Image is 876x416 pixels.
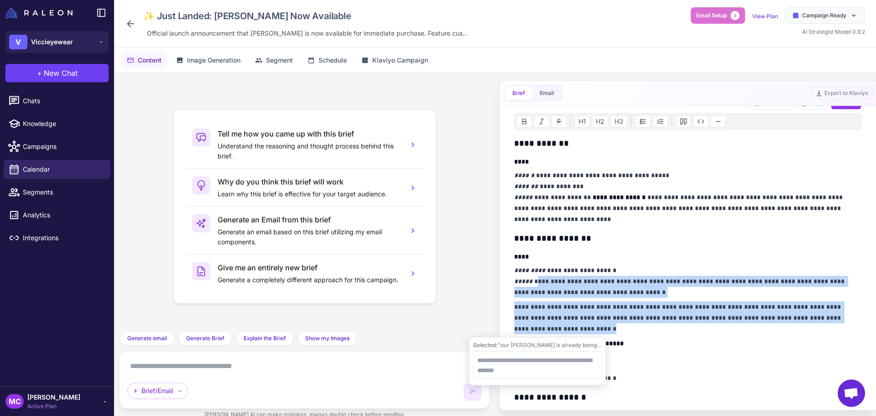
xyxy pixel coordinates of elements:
[37,68,42,79] span: +
[532,86,561,100] button: Email
[802,11,846,20] span: Campaign Ready
[838,379,865,407] a: Open chat
[138,55,162,65] span: Content
[505,86,532,100] button: Brief
[9,35,27,49] div: V
[372,55,428,65] span: Klaviyo Campaign
[143,26,472,40] div: Click to edit description
[178,331,232,346] button: Generate Brief
[752,13,778,20] a: View Plan
[610,116,627,127] button: H3
[127,383,188,399] div: Brief/Email
[23,164,103,174] span: Calendar
[691,7,745,24] button: Email Setup3
[574,116,590,127] button: H1
[23,96,103,106] span: Chats
[473,341,602,349] div: "our [PERSON_NAME] is already being lovingly packed for its journey to you. You’ll be slipping he...
[186,334,224,342] span: Generate Brief
[27,402,80,411] span: Active Plan
[4,114,110,133] a: Knowledge
[218,189,401,199] p: Learn why this brief is effective for your target audience.
[297,331,357,346] button: Show my Images
[4,137,110,156] a: Campaigns
[250,52,298,69] button: Segment
[23,119,103,129] span: Knowledge
[31,37,73,47] span: Viccieyewear
[127,334,167,342] span: Generate email
[730,11,740,20] span: 3
[171,52,246,69] button: Image Generation
[811,87,872,100] button: Export to Klaviyo
[696,11,727,20] span: Email Setup
[5,394,24,409] div: MC
[473,342,498,348] span: Selected:
[305,334,349,342] span: Show my Images
[218,227,401,247] p: Generate an email based on this brief utilizing my email components.
[121,52,167,69] button: Content
[356,52,433,69] button: Klaviyo Campaign
[5,7,73,18] img: Raleon Logo
[4,183,110,202] a: Segments
[5,31,109,53] button: VViccieyewear
[218,128,401,139] h3: Tell me how you came up with this brief
[147,28,468,38] span: Official launch announcement that [PERSON_NAME] is now available for immediate purchase. Feature ...
[302,52,352,69] button: Schedule
[44,68,78,79] span: New Chat
[4,228,110,247] a: Integrations
[187,55,240,65] span: Image Generation
[27,392,80,402] span: [PERSON_NAME]
[23,142,103,152] span: Campaigns
[4,91,110,111] a: Chats
[218,262,401,273] h3: Give me an entirely new brief
[218,275,401,285] p: Generate a completely different approach for this campaign.
[802,28,865,35] span: AI Strategist Model 0.9.2
[318,55,347,65] span: Schedule
[140,7,472,25] div: Click to edit campaign name
[266,55,293,65] span: Segment
[244,334,286,342] span: Explain the Brief
[5,64,109,82] button: +New Chat
[218,176,401,187] h3: Why do you think this brief will work
[218,214,401,225] h3: Generate an Email from this brief
[23,187,103,197] span: Segments
[592,116,609,127] button: H2
[4,205,110,225] a: Analytics
[236,331,294,346] button: Explain the Brief
[4,160,110,179] a: Calendar
[23,233,103,243] span: Integrations
[120,331,175,346] button: Generate email
[218,141,401,161] p: Understand the reasoning and thought process behind this brief.
[23,210,103,220] span: Analytics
